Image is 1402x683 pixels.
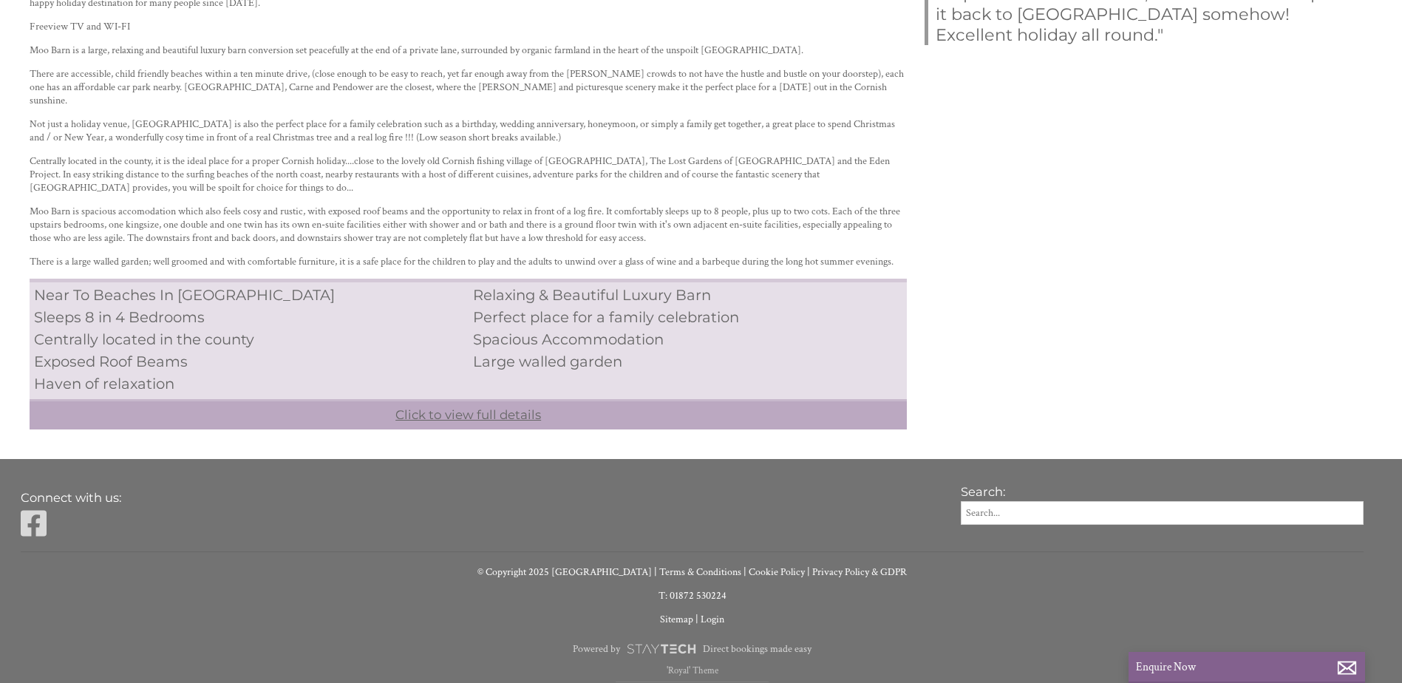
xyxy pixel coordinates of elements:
[30,44,907,57] p: Moo Barn is a large, relaxing and beautiful luxury barn conversion set peacefully at the end of a...
[21,509,47,538] img: Facebook
[30,205,907,245] p: Moo Barn is spacious accomodation which also feels cosy and rustic, with exposed roof beams and t...
[659,589,726,602] a: T: 01872 530224
[659,565,741,579] a: Terms & Conditions
[807,565,810,579] span: |
[701,613,724,626] a: Login
[30,20,907,33] p: Freeview TV and WI-FI
[749,565,805,579] a: Cookie Policy
[743,565,746,579] span: |
[469,328,908,350] li: Spacious Accommodation
[30,255,907,268] p: There is a large walled garden; well groomed and with comfortable furniture, it is a safe place f...
[30,284,469,306] li: Near To Beaches In [GEOGRAPHIC_DATA]
[21,636,1364,662] a: Powered byDirect bookings made easy
[30,118,907,144] p: Not just a holiday venue, [GEOGRAPHIC_DATA] is also the perfect place for a family celebration su...
[1136,659,1358,674] p: Enquire Now
[695,613,698,626] span: |
[961,501,1364,525] input: Search...
[961,484,1364,499] h3: Search:
[30,154,907,194] p: Centrally located in the county, it is the ideal place for a proper Cornish holiday....close to t...
[30,350,469,373] li: Exposed Roof Beams
[469,284,908,306] li: Relaxing & Beautiful Luxury Barn
[469,306,908,328] li: Perfect place for a family celebration
[21,665,1364,676] p: 'Royal' Theme
[654,565,657,579] span: |
[30,328,469,350] li: Centrally located in the county
[477,565,652,579] a: © Copyright 2025 [GEOGRAPHIC_DATA]
[30,373,469,395] li: Haven of relaxation
[30,399,907,429] a: Click to view full details
[626,640,697,658] img: scrumpy.png
[812,565,907,579] a: Privacy Policy & GDPR
[21,490,934,505] h3: Connect with us:
[30,67,907,107] p: There are accessible, child friendly beaches within a ten minute drive, (close enough to be easy ...
[660,613,693,626] a: Sitemap
[469,350,908,373] li: Large walled garden
[30,306,469,328] li: Sleeps 8 in 4 Bedrooms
